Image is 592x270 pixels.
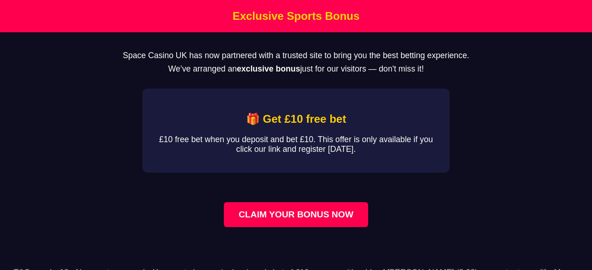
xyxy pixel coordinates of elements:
p: Space Casino UK has now partnered with a trusted site to bring you the best betting experience. [15,51,577,60]
div: Affiliate Bonus [142,89,450,173]
a: Claim your bonus now [224,202,368,227]
h2: 🎁 Get £10 free bet [157,113,435,126]
p: £10 free bet when you deposit and bet £10. This offer is only available if you click our link and... [157,135,435,154]
h1: Exclusive Sports Bonus [2,10,590,23]
p: We’ve arranged an just for our visitors — don't miss it! [15,64,577,74]
strong: exclusive bonus [237,64,300,73]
